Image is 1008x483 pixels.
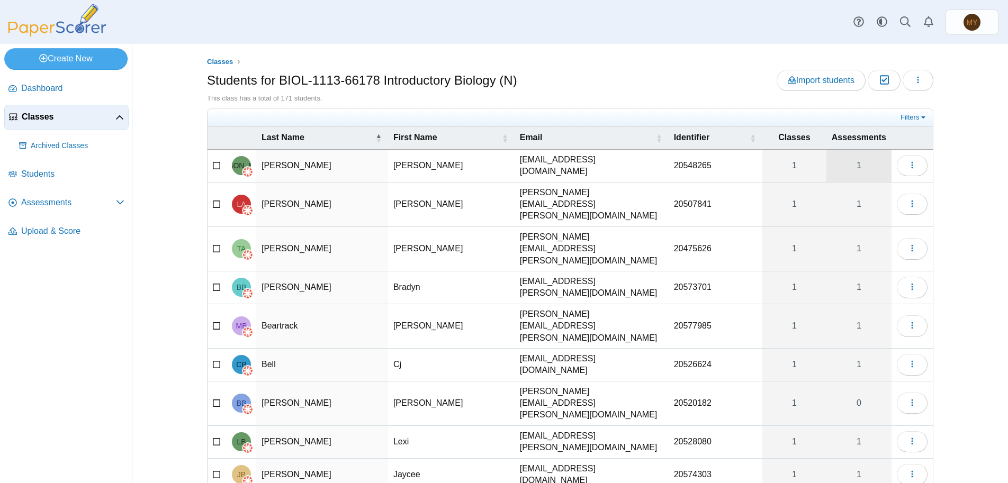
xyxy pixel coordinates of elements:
[762,227,826,271] a: 1
[826,304,892,348] a: 1
[4,105,129,130] a: Classes
[388,183,515,227] td: [PERSON_NAME]
[242,404,253,415] img: canvas-logo.png
[207,58,233,66] span: Classes
[388,271,515,304] td: Bradyn
[515,349,669,381] td: [EMAIL_ADDRESS][DOMAIN_NAME]
[237,284,247,291] span: Bradyn Baker
[4,190,129,216] a: Assessments
[946,10,998,35] a: Ming Yang
[502,126,508,149] span: First Name : Activate to sort
[4,76,129,102] a: Dashboard
[388,304,515,349] td: [PERSON_NAME]
[669,150,762,183] td: 20548265
[388,150,515,183] td: [PERSON_NAME]
[669,227,762,271] td: 20475626
[237,245,246,252] span: Tanya Avila
[4,219,129,244] a: Upload & Score
[242,288,253,299] img: canvas-logo.png
[4,48,128,69] a: Create New
[256,271,388,304] td: [PERSON_NAME]
[669,304,762,349] td: 20577985
[520,133,543,142] span: Email
[669,381,762,426] td: 20520182
[236,322,247,330] span: Macey Beartrack
[762,381,826,425] a: 1
[826,227,892,271] a: 1
[917,11,940,34] a: Alerts
[669,426,762,459] td: 20528080
[515,150,669,183] td: [EMAIL_ADDRESS][DOMAIN_NAME]
[388,349,515,381] td: Cj
[788,76,854,85] span: Import students
[207,94,933,103] div: This class has a total of 171 students.
[388,426,515,459] td: Lexi
[21,83,124,94] span: Dashboard
[204,56,236,69] a: Classes
[4,4,110,37] img: PaperScorer
[242,443,253,453] img: canvas-logo.png
[256,183,388,227] td: [PERSON_NAME]
[237,471,246,478] span: Jaycee Blake
[256,227,388,271] td: [PERSON_NAME]
[15,133,129,159] a: Archived Classes
[4,162,129,187] a: Students
[207,71,517,89] h1: Students for BIOL-1113-66178 Introductory Biology (N)
[236,361,246,368] span: Cj Bell
[826,381,892,425] a: 0
[750,126,756,149] span: Identifier : Activate to sort
[656,126,662,149] span: Email : Activate to sort
[826,349,892,381] a: 1
[964,14,980,31] span: Ming Yang
[826,183,892,226] a: 1
[388,381,515,426] td: [PERSON_NAME]
[256,150,388,183] td: [PERSON_NAME]
[21,168,124,180] span: Students
[762,271,826,304] a: 1
[515,227,669,271] td: [PERSON_NAME][EMAIL_ADDRESS][PERSON_NAME][DOMAIN_NAME]
[762,349,826,381] a: 1
[515,304,669,349] td: [PERSON_NAME][EMAIL_ADDRESS][PERSON_NAME][DOMAIN_NAME]
[388,227,515,271] td: [PERSON_NAME]
[237,399,247,407] span: Blake Benesh
[515,381,669,426] td: [PERSON_NAME][EMAIL_ADDRESS][PERSON_NAME][DOMAIN_NAME]
[778,133,811,142] span: Classes
[777,70,866,91] a: Import students
[21,225,124,237] span: Upload & Score
[256,349,388,381] td: Bell
[262,133,304,142] span: Last Name
[242,366,253,376] img: canvas-logo.png
[898,112,930,123] a: Filters
[669,349,762,381] td: 20526624
[4,29,110,38] a: PaperScorer
[762,183,826,226] a: 1
[762,426,826,458] a: 1
[669,183,762,227] td: 20507841
[826,426,892,458] a: 1
[669,271,762,304] td: 20573701
[515,183,669,227] td: [PERSON_NAME][EMAIL_ADDRESS][PERSON_NAME][DOMAIN_NAME]
[31,141,124,151] span: Archived Classes
[242,167,253,177] img: canvas-logo.png
[515,426,669,459] td: [EMAIL_ADDRESS][PERSON_NAME][DOMAIN_NAME]
[826,150,892,182] a: 1
[393,133,437,142] span: First Name
[256,381,388,426] td: [PERSON_NAME]
[515,271,669,304] td: [EMAIL_ADDRESS][PERSON_NAME][DOMAIN_NAME]
[832,133,886,142] span: Assessments
[967,19,978,26] span: Ming Yang
[826,271,892,304] a: 1
[256,426,388,459] td: [PERSON_NAME]
[375,126,382,149] span: Last Name : Activate to invert sorting
[242,205,253,216] img: canvas-logo.png
[21,197,116,208] span: Assessments
[674,133,710,142] span: Identifier
[242,327,253,338] img: canvas-logo.png
[762,150,826,182] a: 1
[242,250,253,260] img: canvas-logo.png
[762,304,826,348] a: 1
[237,438,246,445] span: Lexi Bennion
[211,162,272,169] span: Johan Alvarez
[256,304,388,349] td: Beartrack
[22,111,115,123] span: Classes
